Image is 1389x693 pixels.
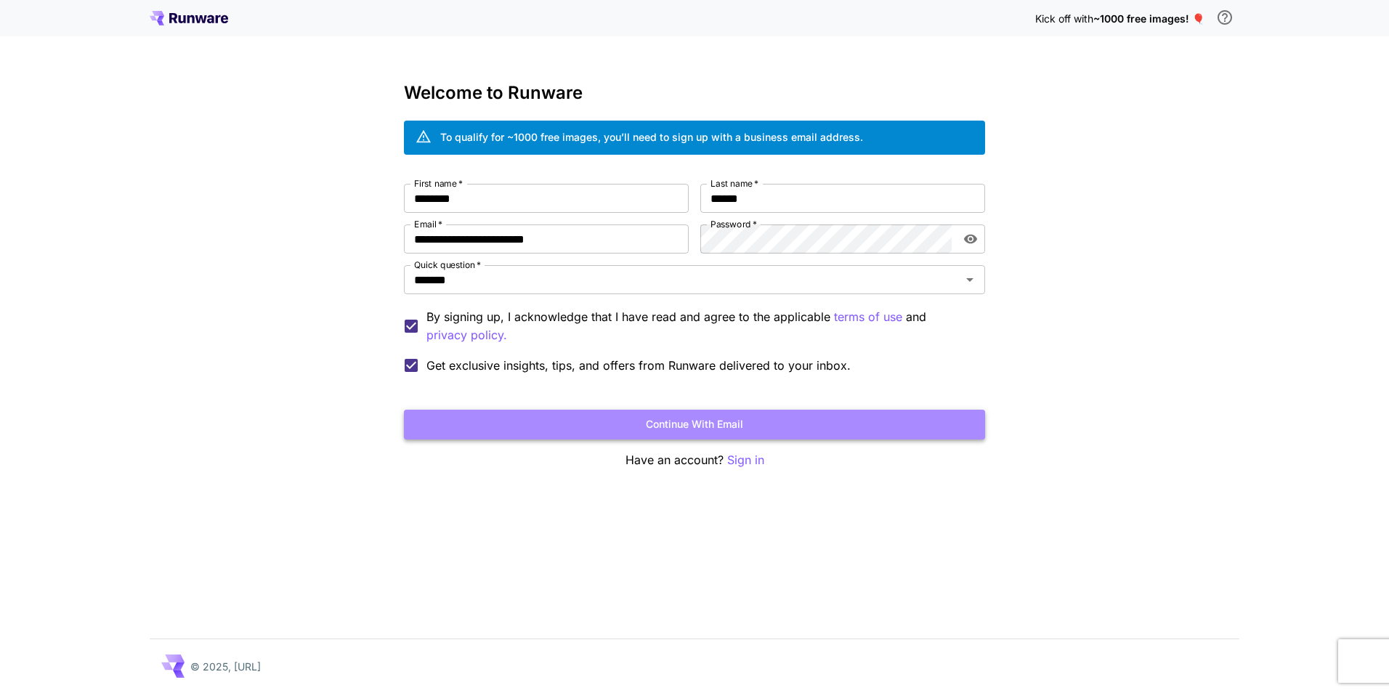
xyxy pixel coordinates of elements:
[834,308,902,326] button: By signing up, I acknowledge that I have read and agree to the applicable and privacy policy.
[404,410,985,439] button: Continue with email
[834,308,902,326] p: terms of use
[957,226,984,252] button: toggle password visibility
[426,308,973,344] p: By signing up, I acknowledge that I have read and agree to the applicable and
[960,269,980,290] button: Open
[190,659,261,674] p: © 2025, [URL]
[1210,3,1239,32] button: In order to qualify for free credit, you need to sign up with a business email address and click ...
[440,129,863,145] div: To qualify for ~1000 free images, you’ll need to sign up with a business email address.
[710,218,757,230] label: Password
[404,83,985,103] h3: Welcome to Runware
[426,326,507,344] button: By signing up, I acknowledge that I have read and agree to the applicable terms of use and
[414,218,442,230] label: Email
[710,177,758,190] label: Last name
[414,259,481,271] label: Quick question
[404,451,985,469] p: Have an account?
[1035,12,1093,25] span: Kick off with
[727,451,764,469] button: Sign in
[1093,12,1204,25] span: ~1000 free images! 🎈
[426,357,851,374] span: Get exclusive insights, tips, and offers from Runware delivered to your inbox.
[414,177,463,190] label: First name
[426,326,507,344] p: privacy policy.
